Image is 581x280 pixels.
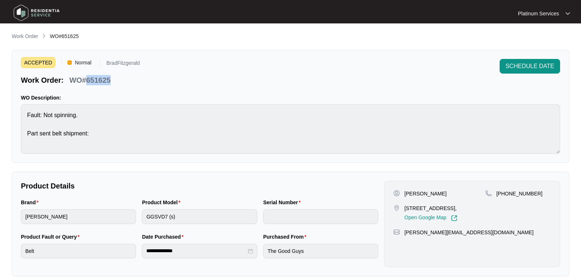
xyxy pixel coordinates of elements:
p: [PERSON_NAME][EMAIL_ADDRESS][DOMAIN_NAME] [404,229,533,236]
p: [PERSON_NAME] [404,190,446,197]
span: WO#651625 [50,33,79,39]
p: Work Order [12,33,38,40]
img: map-pin [393,229,400,235]
input: Product Model [142,209,257,224]
img: Vercel Logo [67,60,72,65]
a: Open Google Map [404,215,457,221]
p: WO Description: [21,94,560,101]
span: ACCEPTED [21,57,55,68]
a: Work Order [10,33,40,41]
p: Work Order: [21,75,63,85]
img: chevron-right [41,33,47,39]
p: WO#651625 [69,75,110,85]
button: SCHEDULE DATE [500,59,560,74]
img: map-pin [393,205,400,211]
label: Serial Number [263,199,304,206]
input: Date Purchased [146,247,246,255]
label: Date Purchased [142,233,186,240]
span: Normal [72,57,94,68]
input: Purchased From [263,244,378,258]
p: [STREET_ADDRESS], [404,205,457,212]
input: Serial Number [263,209,378,224]
p: Platinum Services [518,10,559,17]
span: SCHEDULE DATE [505,62,554,71]
p: [PHONE_NUMBER] [496,190,543,197]
p: Product Details [21,181,378,191]
img: residentia service logo [11,2,62,24]
img: Link-External [451,215,457,221]
img: dropdown arrow [566,12,570,15]
img: map-pin [485,190,492,197]
img: user-pin [393,190,400,197]
label: Product Model [142,199,183,206]
label: Brand [21,199,41,206]
input: Product Fault or Query [21,244,136,258]
input: Brand [21,209,136,224]
label: Product Fault or Query [21,233,82,240]
textarea: Fault: Not spinning. Part sent belt shipment: [21,104,560,154]
p: BradFitzgerald [106,60,140,68]
label: Purchased From [263,233,309,240]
